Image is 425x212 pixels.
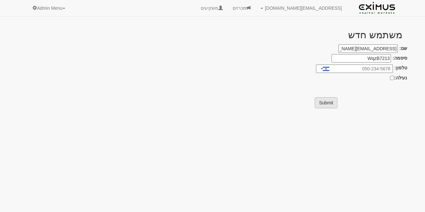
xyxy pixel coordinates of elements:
input: 050-234-5678 [316,65,393,73]
label: טלפון: [395,65,407,71]
h2: משתמש חדש [23,29,402,40]
label: שם: [399,45,407,52]
div: Israel (‫ישראל‬‎): +972 [316,65,331,73]
label: סיסמה: [393,55,407,61]
button: Submit [315,97,337,108]
label: נעילה: [394,75,407,81]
